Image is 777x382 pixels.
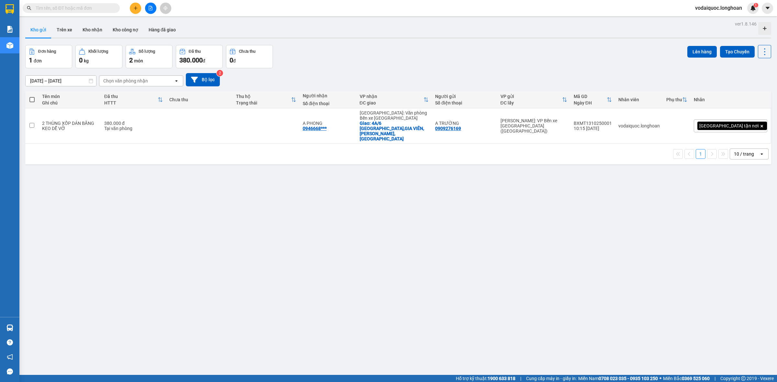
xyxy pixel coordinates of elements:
div: 0909276169 [435,126,461,131]
svg: open [759,151,764,157]
button: plus [130,3,141,14]
div: ĐC giao [360,100,424,105]
button: Tạo Chuyến [720,46,755,58]
span: Mã đơn: BXMT1310250001 [3,39,100,48]
button: Đơn hàng1đơn [25,45,72,68]
sup: 2 [217,70,223,76]
span: 1 [755,3,757,7]
div: Chọn văn phòng nhận [103,78,148,84]
th: Toggle SortBy [101,91,166,108]
strong: 0708 023 035 - 0935 103 250 [599,376,658,381]
div: Nhãn [694,97,767,102]
button: Đã thu380.000đ [176,45,223,68]
div: Đơn hàng [38,49,56,54]
div: Người gửi [435,94,494,99]
img: icon-new-feature [750,5,756,11]
div: [GEOGRAPHIC_DATA]: Văn phòng Bến xe [GEOGRAPHIC_DATA] [360,110,429,121]
span: aim [163,6,168,10]
span: 2 [129,56,133,64]
th: Toggle SortBy [570,91,615,108]
img: warehouse-icon [6,324,13,331]
span: [PHONE_NUMBER] [3,22,49,33]
span: kg [84,58,89,63]
span: 380.000 [179,56,203,64]
div: vodaiquoc.longhoan [618,123,660,128]
span: đ [233,58,236,63]
span: caret-down [765,5,771,11]
span: Miền Nam [578,375,658,382]
div: Giao: 4A/6 ĐÀ NẴNG,GIA VIÊN,NGÔ QUYỀN,HẢI PHÒNG [360,121,429,141]
div: 10 / trang [734,151,754,157]
span: search [27,6,31,10]
span: question-circle [7,339,13,345]
div: Đã thu [104,94,158,99]
div: Ghi chú [42,100,98,105]
span: đ [203,58,205,63]
button: file-add [145,3,156,14]
button: Trên xe [51,22,77,38]
div: Mã GD [574,94,607,99]
input: Select a date range. [26,76,96,86]
span: ⚪️ [659,377,661,380]
div: 10:15 [DATE] [574,126,612,131]
img: solution-icon [6,26,13,33]
span: file-add [148,6,153,10]
div: Nhân viên [618,97,660,102]
span: 0 [230,56,233,64]
span: Miền Bắc [663,375,710,382]
button: Chưa thu0đ [226,45,273,68]
span: Ngày in phiếu: 10:15 ngày [43,13,133,20]
div: Ngày ĐH [574,100,607,105]
div: Phụ thu [666,97,682,102]
button: Kho nhận [77,22,107,38]
div: Chưa thu [239,49,255,54]
div: BXMT1310250001 [574,121,612,126]
button: Kho gửi [25,22,51,38]
span: | [520,375,521,382]
div: [PERSON_NAME]: VP Bến xe [GEOGRAPHIC_DATA] ([GEOGRAPHIC_DATA]) [501,118,567,134]
div: Thu hộ [236,94,291,99]
div: Số điện thoại [435,100,494,105]
span: copyright [741,376,746,381]
div: ĐC lấy [501,100,562,105]
div: VP nhận [360,94,424,99]
strong: CSKH: [18,22,34,27]
svg: open [174,78,179,83]
th: Toggle SortBy [497,91,570,108]
img: logo-vxr [6,4,14,14]
div: Đã thu [189,49,201,54]
span: message [7,368,13,375]
button: Hàng đã giao [143,22,181,38]
button: Số lượng2món [126,45,173,68]
span: | [715,375,715,382]
span: đơn [34,58,42,63]
input: Tìm tên, số ĐT hoặc mã đơn [36,5,112,12]
div: Tên món [42,94,98,99]
div: 2 THÙNG XỐP DÁN BĂNG KEO DỄ VỠ [42,121,98,131]
span: vodaiquoc.longhoan [690,4,747,12]
button: Bộ lọc [186,73,220,86]
span: CÔNG TY TNHH CHUYỂN PHÁT NHANH BẢO AN [51,22,129,34]
div: Số lượng [139,49,155,54]
th: Toggle SortBy [233,91,299,108]
div: 380.000 đ [104,121,163,126]
div: Người nhận [303,93,353,98]
button: caret-down [762,3,773,14]
button: Kho công nợ [107,22,143,38]
button: Khối lượng0kg [75,45,122,68]
span: [GEOGRAPHIC_DATA] tận nơi [699,123,759,129]
span: 1 [29,56,32,64]
div: Tại văn phòng [104,126,163,131]
button: Lên hàng [687,46,717,58]
strong: 1900 633 818 [488,376,515,381]
div: Trạng thái [236,100,291,105]
button: aim [160,3,171,14]
th: Toggle SortBy [356,91,432,108]
img: warehouse-icon [6,42,13,49]
div: ver 1.8.146 [735,20,757,27]
div: VP gửi [501,94,562,99]
span: plus [133,6,138,10]
sup: 1 [754,3,758,7]
th: Toggle SortBy [663,91,691,108]
span: notification [7,354,13,360]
